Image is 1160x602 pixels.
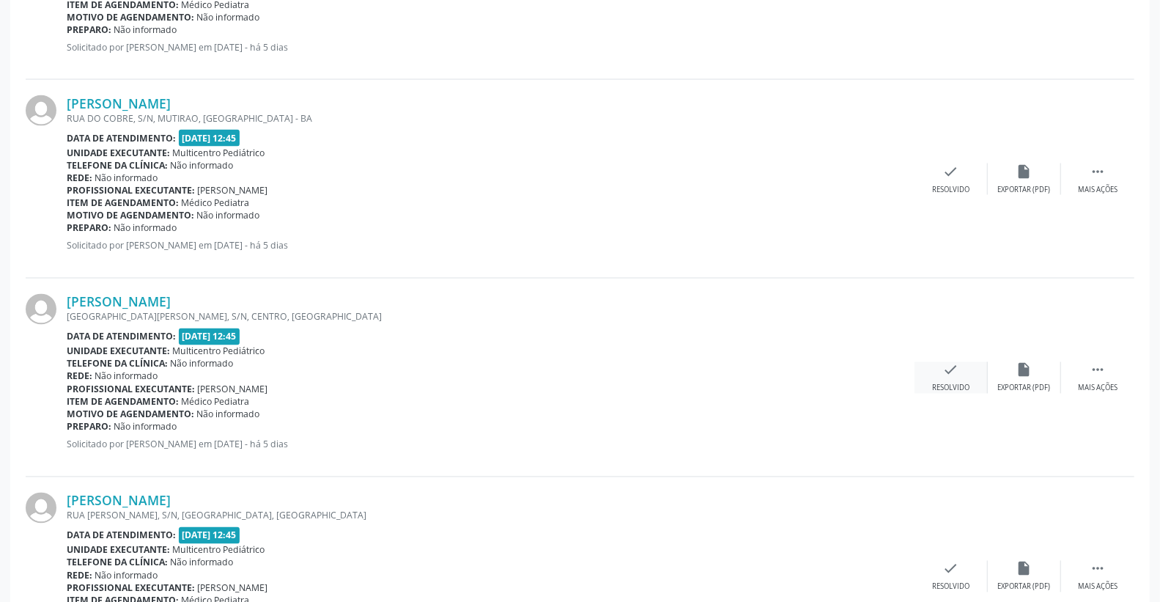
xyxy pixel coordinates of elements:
div: Mais ações [1078,383,1117,394]
b: Unidade executante: [67,147,170,159]
b: Preparo: [67,421,111,433]
span: [PERSON_NAME] [198,582,268,595]
b: Motivo de agendamento: [67,11,194,23]
span: Não informado [114,23,177,36]
span: Não informado [197,408,260,421]
b: Data de atendimento: [67,331,176,343]
a: [PERSON_NAME] [67,294,171,310]
span: Não informado [197,210,260,222]
b: Item de agendamento: [67,396,179,408]
span: Multicentro Pediátrico [173,147,265,159]
div: Exportar (PDF) [998,185,1051,195]
div: Resolvido [932,582,969,592]
img: img [26,493,56,524]
b: Preparo: [67,222,111,235]
b: Telefone da clínica: [67,159,168,172]
a: [PERSON_NAME] [67,95,171,111]
span: [DATE] 12:45 [179,328,240,345]
b: Unidade executante: [67,544,170,557]
b: Telefone da clínica: [67,358,168,370]
b: Item de agendamento: [67,197,179,210]
span: Médico Pediatra [182,396,250,408]
i: insert_drive_file [1016,561,1032,577]
i:  [1090,561,1106,577]
span: Não informado [95,570,158,582]
div: Exportar (PDF) [998,383,1051,394]
span: Não informado [95,172,158,184]
img: img [26,294,56,325]
div: Mais ações [1078,185,1117,195]
p: Solicitado por [PERSON_NAME] em [DATE] - há 5 dias [67,438,915,451]
div: Exportar (PDF) [998,582,1051,592]
i:  [1090,362,1106,378]
b: Telefone da clínica: [67,557,168,569]
b: Motivo de agendamento: [67,210,194,222]
span: Não informado [95,370,158,383]
span: Não informado [171,557,234,569]
b: Rede: [67,570,92,582]
span: Não informado [197,11,260,23]
span: Não informado [114,222,177,235]
p: Solicitado por [PERSON_NAME] em [DATE] - há 5 dias [67,240,915,252]
i: insert_drive_file [1016,362,1032,378]
i: insert_drive_file [1016,164,1032,180]
div: Resolvido [932,383,969,394]
span: Multicentro Pediátrico [173,544,265,557]
b: Data de atendimento: [67,132,176,144]
b: Profissional executante: [67,185,195,197]
div: RUA [PERSON_NAME], S/N, [GEOGRAPHIC_DATA], [GEOGRAPHIC_DATA] [67,510,915,522]
span: [DATE] 12:45 [179,527,240,544]
b: Motivo de agendamento: [67,408,194,421]
span: Não informado [171,159,234,172]
b: Profissional executante: [67,383,195,396]
div: RUA DO COBRE, S/N, MUTIRAO, [GEOGRAPHIC_DATA] - BA [67,112,915,125]
img: img [26,95,56,126]
i: check [943,561,959,577]
b: Rede: [67,370,92,383]
b: Data de atendimento: [67,529,176,542]
span: [PERSON_NAME] [198,383,268,396]
div: Resolvido [932,185,969,195]
div: [GEOGRAPHIC_DATA][PERSON_NAME], S/N, CENTRO, [GEOGRAPHIC_DATA] [67,311,915,323]
i: check [943,362,959,378]
b: Profissional executante: [67,582,195,595]
b: Unidade executante: [67,345,170,358]
i: check [943,164,959,180]
p: Solicitado por [PERSON_NAME] em [DATE] - há 5 dias [67,41,915,54]
b: Preparo: [67,23,111,36]
span: Médico Pediatra [182,197,250,210]
span: Multicentro Pediátrico [173,345,265,358]
i:  [1090,164,1106,180]
span: [PERSON_NAME] [198,185,268,197]
span: Não informado [114,421,177,433]
span: [DATE] 12:45 [179,130,240,147]
b: Rede: [67,172,92,184]
span: Não informado [171,358,234,370]
div: Mais ações [1078,582,1117,592]
a: [PERSON_NAME] [67,493,171,509]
